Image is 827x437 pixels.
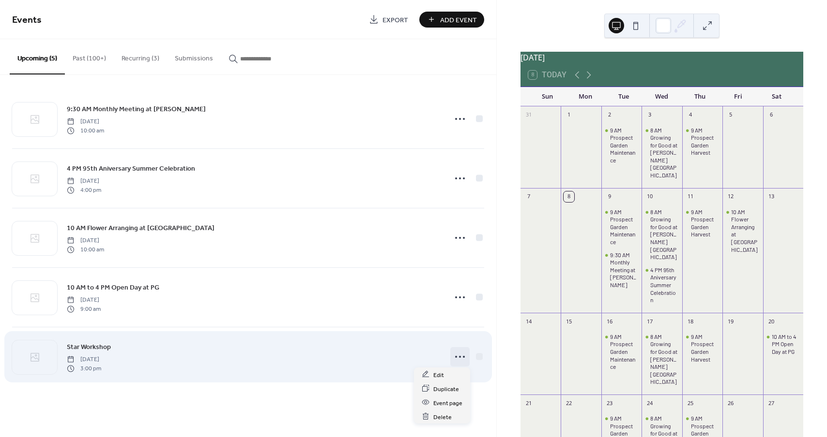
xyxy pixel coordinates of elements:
span: Add Event [440,15,477,25]
div: 24 [644,398,655,408]
div: 25 [685,398,696,408]
span: 3:00 pm [67,364,101,373]
div: 4 PM 95th Aniversary Summer Celebration [642,266,682,304]
a: 9:30 AM Monthly Meeting at [PERSON_NAME] [67,103,206,115]
span: 4 PM 95th Aniversary Summer Celebration [67,164,195,174]
div: 10 AM to 4 PM Open Day at PG [763,333,803,356]
a: 10 AM Flower Arranging at [GEOGRAPHIC_DATA] [67,222,214,233]
div: [DATE] [521,52,803,63]
button: Recurring (3) [114,39,167,73]
div: 4 [685,110,696,120]
span: [DATE] [67,177,101,186]
span: 4:00 pm [67,186,101,194]
div: 11 [685,191,696,202]
div: 12 [725,191,736,202]
span: 10 AM to 4 PM Open Day at PG [67,283,159,293]
a: 10 AM to 4 PM Open Day at PG [67,282,159,293]
div: 9 AM Prospect Garden Maintenance [610,333,638,371]
div: 4 PM 95th Aniversary Summer Celebration [650,266,678,304]
div: 31 [523,110,534,120]
span: [DATE] [67,355,101,364]
div: 19 [725,316,736,327]
div: 9:30 AM Monthly Meeting at [PERSON_NAME] [610,251,638,289]
div: 16 [604,316,615,327]
span: [DATE] [67,296,101,305]
div: 21 [523,398,534,408]
a: Export [362,12,415,28]
div: 15 [564,316,574,327]
div: 9 AM Prospect Garden Maintenance [610,127,638,164]
div: 9 AM Prospect Garden Maintenance [601,127,642,164]
div: 9 AM Prospect Garden Maintenance [601,208,642,246]
div: Sun [528,87,567,106]
div: 9 AM Prospect Garden Harvest [682,127,722,157]
div: 6 [766,110,777,120]
button: Add Event [419,12,484,28]
div: 14 [523,316,534,327]
div: Fri [719,87,757,106]
span: 10:00 am [67,245,104,254]
div: 3 [644,110,655,120]
div: 9 AM Prospect Garden Harvest [691,127,719,157]
a: 4 PM 95th Aniversary Summer Celebration [67,163,195,174]
div: 9 AM Prospect Garden Harvest [691,333,719,363]
div: 22 [564,398,574,408]
div: 8 AM Growing for Good at [PERSON_NAME][GEOGRAPHIC_DATA] [650,208,678,261]
div: 27 [766,398,777,408]
button: Submissions [167,39,221,73]
span: [DATE] [67,236,104,245]
div: 9 [604,191,615,202]
div: 9 AM Prospect Garden Harvest [682,333,722,363]
div: 17 [644,316,655,327]
span: Edit [433,370,444,380]
div: 8 AM Growing for Good at [PERSON_NAME][GEOGRAPHIC_DATA] [650,127,678,179]
span: 9:30 AM Monthly Meeting at [PERSON_NAME] [67,104,206,115]
div: Wed [643,87,681,106]
div: 18 [685,316,696,327]
div: 7 [523,191,534,202]
span: Duplicate [433,384,459,394]
span: 10 AM Flower Arranging at [GEOGRAPHIC_DATA] [67,223,214,233]
div: 26 [725,398,736,408]
div: 2 [604,110,615,120]
div: Mon [567,87,605,106]
div: 8 AM Growing for Good at Wakeman Town Farm [642,127,682,179]
div: 5 [725,110,736,120]
div: 8 AM Growing for Good at [PERSON_NAME][GEOGRAPHIC_DATA] [650,333,678,386]
span: Export [383,15,408,25]
span: 10:00 am [67,126,104,135]
div: 1 [564,110,574,120]
div: 10 AM to 4 PM Open Day at PG [772,333,799,356]
div: 10 AM Flower Arranging at [GEOGRAPHIC_DATA] [731,208,759,254]
button: Past (100+) [65,39,114,73]
div: 20 [766,316,777,327]
div: 8 [564,191,574,202]
span: Star Workshop [67,342,111,352]
div: 10 AM Flower Arranging at WTF [722,208,763,254]
span: 9:00 am [67,305,101,313]
a: Star Workshop [67,341,111,352]
span: Events [12,11,42,29]
div: 23 [604,398,615,408]
span: Delete [433,412,452,422]
div: 9 AM Prospect Garden Harvest [682,208,722,238]
span: [DATE] [67,117,104,126]
span: Event page [433,398,462,408]
button: Upcoming (5) [10,39,65,74]
div: 13 [766,191,777,202]
div: 10 [644,191,655,202]
div: Sat [757,87,796,106]
div: 8 AM Growing for Good at Wakeman Town Farm [642,208,682,261]
div: 8 AM Growing for Good at Wakeman Town Farm [642,333,682,386]
div: 9:30 AM Monthly Meeting at Oliver's [601,251,642,289]
div: 9 AM Prospect Garden Harvest [691,208,719,238]
div: Thu [681,87,719,106]
div: Tue [605,87,643,106]
div: 9 AM Prospect Garden Maintenance [601,333,642,371]
div: 9 AM Prospect Garden Maintenance [610,208,638,246]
